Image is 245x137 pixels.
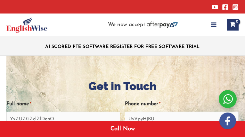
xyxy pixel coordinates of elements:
a: Call Now [110,126,135,132]
img: white-facebook.png [219,113,236,129]
a: Facebook [222,4,228,10]
h1: Get in Touch [6,78,239,94]
a: YouTube [212,4,218,10]
aside: Header Widget 1 [40,39,205,52]
a: Instagram [232,4,239,10]
img: Afterpay-Logo [147,22,178,28]
img: cropped-ew-logo [6,17,47,33]
label: Full name [6,99,31,109]
span: We now accept [108,22,145,28]
aside: Header Widget 2 [105,22,181,28]
label: Phone number [125,99,160,109]
a: AI SCORED PTE SOFTWARE REGISTER FOR FREE SOFTWARE TRIAL [45,44,200,49]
